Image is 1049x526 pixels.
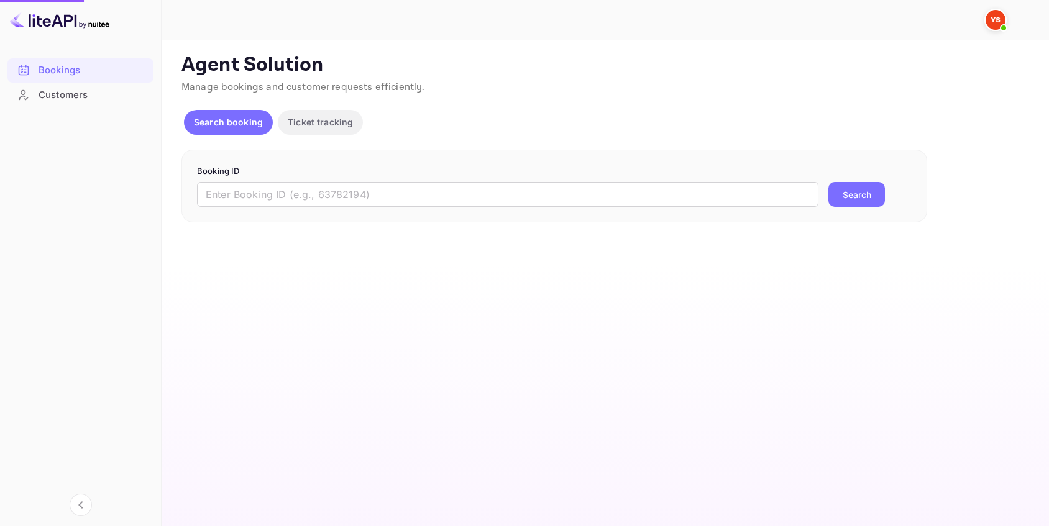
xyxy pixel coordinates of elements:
div: Bookings [7,58,153,83]
div: Customers [39,88,147,102]
img: Yandex Support [986,10,1005,30]
button: Search [828,182,885,207]
a: Bookings [7,58,153,81]
p: Search booking [194,116,263,129]
div: Customers [7,83,153,107]
a: Customers [7,83,153,106]
button: Collapse navigation [70,494,92,516]
p: Ticket tracking [288,116,353,129]
p: Agent Solution [181,53,1027,78]
span: Manage bookings and customer requests efficiently. [181,81,425,94]
div: Bookings [39,63,147,78]
img: LiteAPI logo [10,10,109,30]
p: Booking ID [197,165,912,178]
input: Enter Booking ID (e.g., 63782194) [197,182,818,207]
